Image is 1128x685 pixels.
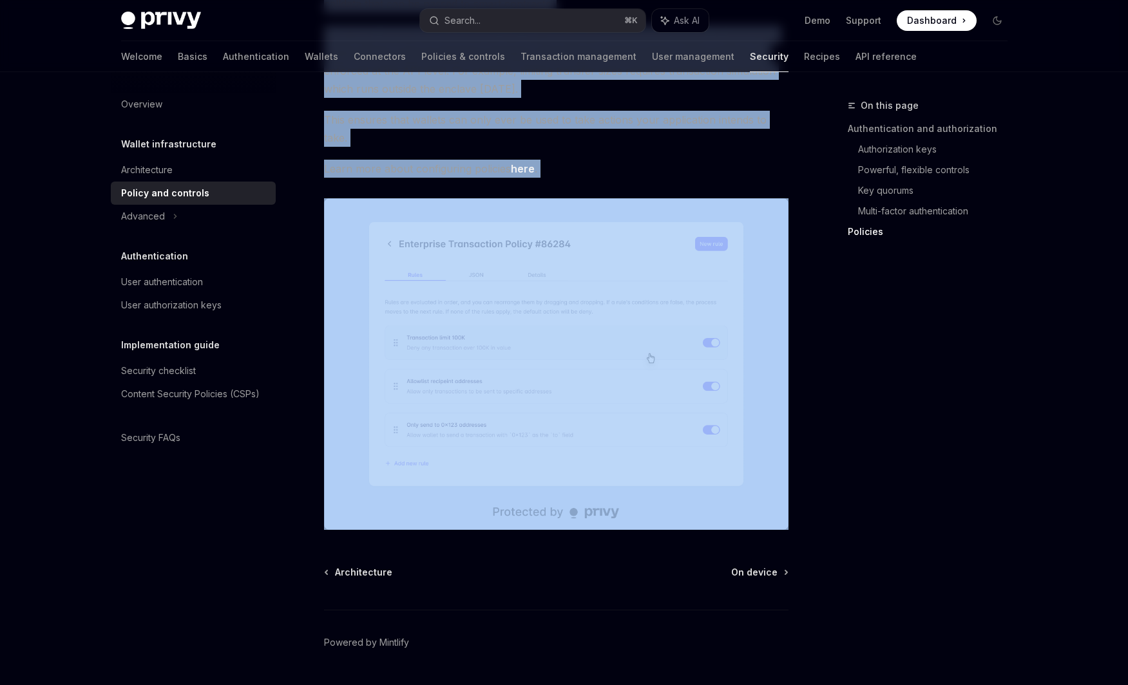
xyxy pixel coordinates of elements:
[848,118,1018,139] a: Authentication and authorization
[121,337,220,353] h5: Implementation guide
[111,359,276,382] a: Security checklist
[324,636,409,649] a: Powered by Mintlify
[305,41,338,72] a: Wallets
[858,201,1018,221] a: Multi-factor authentication
[652,41,734,72] a: User management
[858,180,1018,201] a: Key quorums
[804,41,840,72] a: Recipes
[907,14,957,27] span: Dashboard
[674,14,700,27] span: Ask AI
[111,270,276,294] a: User authentication
[111,426,276,449] a: Security FAQs
[121,430,180,446] div: Security FAQs
[121,274,203,290] div: User authentication
[121,12,201,30] img: dark logo
[223,41,289,72] a: Authentication
[121,162,173,178] div: Architecture
[121,209,165,224] div: Advanced
[421,41,505,72] a: Policies & controls
[521,41,636,72] a: Transaction management
[121,363,196,379] div: Security checklist
[121,249,188,264] h5: Authentication
[354,41,406,72] a: Connectors
[324,160,789,178] span: Learn more about configuring policies .
[111,158,276,182] a: Architecture
[897,10,977,31] a: Dashboard
[856,41,917,72] a: API reference
[111,182,276,205] a: Policy and controls
[858,139,1018,160] a: Authorization keys
[420,9,645,32] button: Search...⌘K
[111,294,276,317] a: User authorization keys
[121,386,260,402] div: Content Security Policies (CSPs)
[731,566,778,579] span: On device
[511,162,535,176] a: here
[324,111,789,147] span: This ensures that wallets can only ever be used to take actions your application intends to take.
[861,98,919,113] span: On this page
[178,41,207,72] a: Basics
[652,9,709,32] button: Ask AI
[111,93,276,116] a: Overview
[121,41,162,72] a: Welcome
[121,297,222,313] div: User authorization keys
[445,13,481,28] div: Search...
[121,136,216,152] h5: Wallet infrastructure
[858,160,1018,180] a: Powerful, flexible controls
[624,15,638,26] span: ⌘ K
[750,41,789,72] a: Security
[848,221,1018,242] a: Policies
[335,566,392,579] span: Architecture
[121,185,209,201] div: Policy and controls
[111,382,276,406] a: Content Security Policies (CSPs)
[987,10,1008,31] button: Toggle dark mode
[324,198,789,530] img: Managing policies in the Privy Dashboard
[805,14,830,27] a: Demo
[731,566,787,579] a: On device
[846,14,881,27] a: Support
[325,566,392,579] a: Architecture
[121,97,162,112] div: Overview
